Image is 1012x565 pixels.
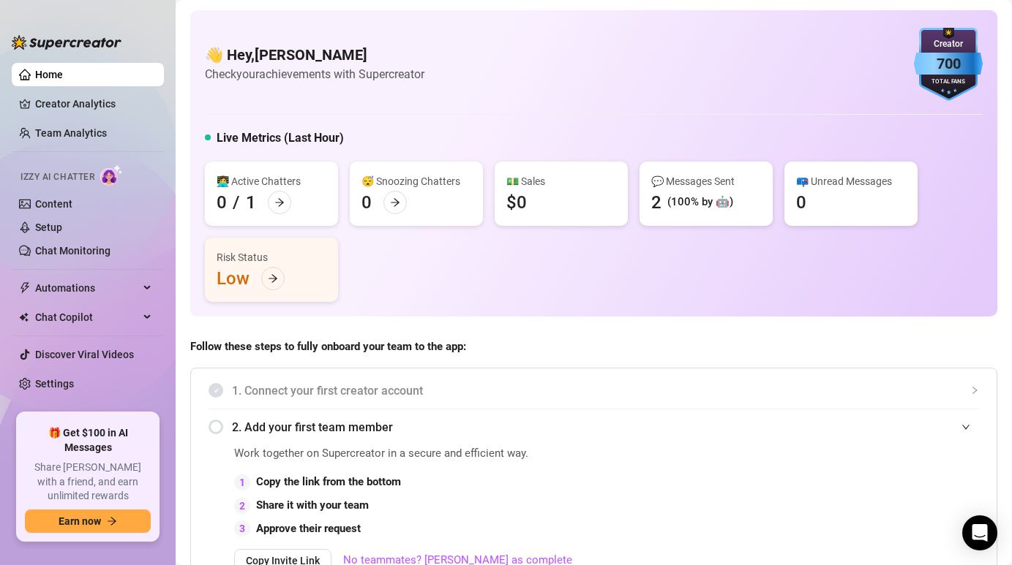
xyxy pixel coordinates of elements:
div: $0 [506,191,527,214]
div: 💬 Messages Sent [651,173,761,189]
span: arrow-right [107,516,117,526]
span: Izzy AI Chatter [20,170,94,184]
img: blue-badge-DgoSNQY1.svg [914,28,983,101]
div: 3 [234,520,250,536]
a: Setup [35,221,62,233]
div: 700 [914,53,983,75]
span: 🎁 Get $100 in AI Messages [25,426,151,455]
strong: Share it with your team [256,498,369,512]
div: 0 [217,191,227,214]
a: Discover Viral Videos [35,349,134,360]
div: 0 [361,191,372,214]
a: Creator Analytics [35,92,152,115]
h4: 👋 Hey, [PERSON_NAME] [205,45,424,65]
div: Creator [914,37,983,51]
div: Risk Status [217,249,326,265]
img: logo-BBDzfeDw.svg [12,35,121,50]
span: arrow-right [274,197,285,208]
div: 2. Add your first team member [209,409,979,445]
span: thunderbolt [19,282,31,294]
span: 1. Connect your first creator account [232,382,979,400]
a: Home [35,69,63,80]
div: 2 [651,191,661,214]
strong: Approve their request [256,522,361,535]
div: 📪 Unread Messages [796,173,906,189]
span: expanded [962,422,970,431]
a: Chat Monitoring [35,245,110,257]
span: Earn now [59,515,101,527]
span: Chat Copilot [35,306,139,329]
span: Work together on Supercreator in a secure and efficient way. [234,445,650,463]
a: Team Analytics [35,127,107,139]
div: 😴 Snoozing Chatters [361,173,471,189]
div: 1. Connect your first creator account [209,373,979,409]
span: arrow-right [390,197,400,208]
a: Settings [35,378,74,390]
button: Earn nowarrow-right [25,509,151,533]
h5: Live Metrics (Last Hour) [217,129,344,147]
img: Chat Copilot [19,312,29,322]
a: Content [35,198,72,210]
strong: Copy the link from the bottom [256,475,401,488]
div: Total Fans [914,77,983,87]
strong: Follow these steps to fully onboard your team to the app: [190,340,466,353]
span: collapsed [970,386,979,395]
img: AI Chatter [100,164,123,186]
div: 1 [234,474,250,490]
div: 0 [796,191,806,214]
div: (100% by 🤖) [667,194,733,211]
div: 1 [246,191,256,214]
span: Share [PERSON_NAME] with a friend, and earn unlimited rewards [25,460,151,504]
span: 2. Add your first team member [232,418,979,436]
div: Open Intercom Messenger [962,515,997,550]
article: Check your achievements with Supercreator [205,65,424,83]
span: arrow-right [268,273,278,284]
div: 👩‍💻 Active Chatters [217,173,326,189]
span: Automations [35,276,139,300]
div: 💵 Sales [506,173,616,189]
div: 2 [234,498,250,514]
